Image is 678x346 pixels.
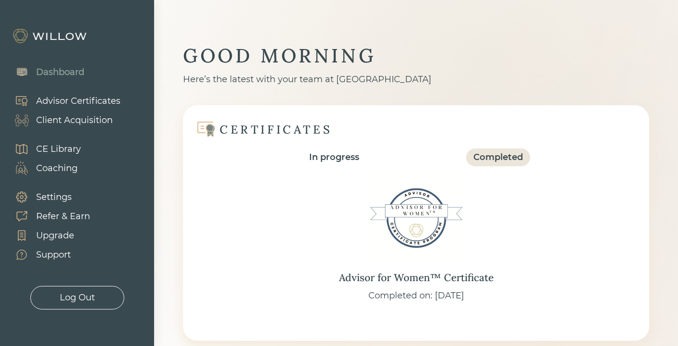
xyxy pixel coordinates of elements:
div: Settings [36,191,72,204]
div: Here’s the latest with your team at [GEOGRAPHIC_DATA] [183,73,649,86]
div: Completed [473,151,523,164]
div: Coaching [36,162,78,175]
div: Support [36,248,71,261]
div: Log Out [60,291,95,304]
img: Advisor for Women™ Certificate Badge [368,170,464,266]
a: Advisor Certificates [5,91,120,111]
div: Dashboard [36,66,84,79]
div: GOOD MORNING [183,43,649,68]
div: Advisor for Women™ Certificate [339,270,494,285]
a: Client Acquisition [5,111,120,130]
a: Refer & Earn [5,207,90,226]
div: Upgrade [36,229,74,242]
div: Advisor Certificates [36,95,120,108]
a: Coaching [5,159,81,178]
div: Refer & Earn [36,210,90,223]
div: In progress [309,151,359,164]
div: CERTIFICATES [220,122,332,137]
a: Dashboard [5,62,84,82]
img: Willow [12,28,89,44]
div: CE Library [36,143,81,156]
a: Upgrade [5,226,90,245]
a: Settings [5,187,90,207]
div: Completed on: [DATE] [368,289,464,302]
a: CE Library [5,139,81,159]
div: Client Acquisition [36,114,113,127]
